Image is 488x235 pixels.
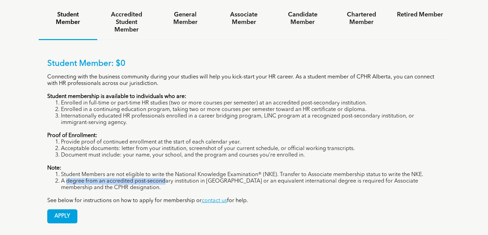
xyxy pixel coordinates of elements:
h4: Candidate Member [279,11,326,26]
strong: Note: [47,165,61,171]
span: APPLY [48,210,77,223]
p: See below for instructions on how to apply for membership or for help. [47,198,441,204]
p: Connecting with the business community during your studies will help you kick-start your HR caree... [47,74,441,87]
h4: General Member [162,11,208,26]
li: Document must include: your name, your school, and the program and courses you’re enrolled in. [61,152,441,159]
li: Provide proof of continued enrollment at the start of each calendar year. [61,139,441,146]
h4: Retired Member [397,11,443,18]
li: Enrolled in a continuing education program, taking two or more courses per semester toward an HR ... [61,107,441,113]
li: Internationally educated HR professionals enrolled in a career bridging program, LINC program at ... [61,113,441,126]
h4: Associate Member [221,11,267,26]
h4: Chartered Member [338,11,385,26]
strong: Proof of Enrollment: [47,133,97,138]
li: Acceptable documents: letter from your institution, screenshot of your current schedule, or offic... [61,146,441,152]
h4: Accredited Student Member [103,11,150,34]
a: contact us [202,198,227,203]
a: APPLY [47,209,77,223]
li: Student Members are not eligible to write the National Knowledge Examination® (NKE). Transfer to ... [61,172,441,178]
p: Student Member: $0 [47,59,441,69]
strong: Student membership is available to individuals who are: [47,94,186,99]
h4: Student Member [45,11,91,26]
li: Enrolled in full-time or part-time HR studies (two or more courses per semester) at an accredited... [61,100,441,107]
li: A degree from an accredited post-secondary institution in [GEOGRAPHIC_DATA] or an equivalent inte... [61,178,441,191]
